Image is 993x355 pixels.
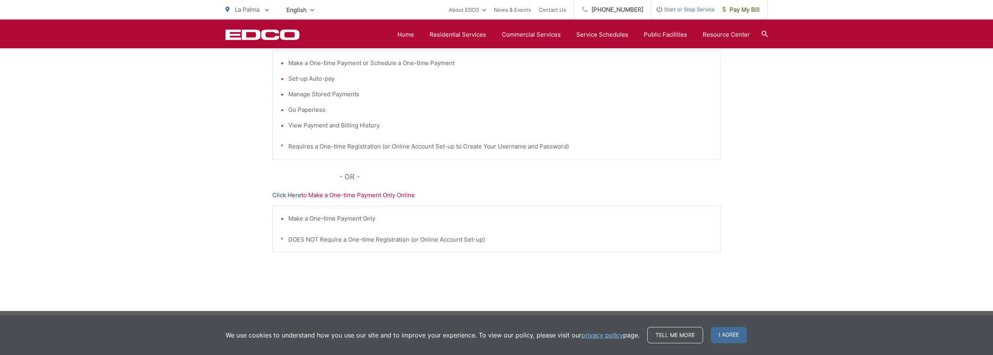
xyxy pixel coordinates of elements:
a: Home [398,30,414,39]
a: Residential Services [430,30,486,39]
li: Set-up Auto-pay [288,74,713,83]
a: Contact Us [539,5,566,14]
a: Click Here [272,191,301,200]
a: privacy policy [581,330,623,340]
a: News & Events [494,5,531,14]
p: * DOES NOT Require a One-time Registration (or Online Account Set-up) [281,235,713,244]
p: to Make a One-time Payment Only Online [272,191,721,200]
li: View Payment and Billing History [288,121,713,130]
a: EDCD logo. Return to the homepage. [226,29,300,40]
a: Tell me more [647,327,703,343]
a: Commercial Services [502,30,561,39]
p: - OR - [339,171,721,183]
li: Manage Stored Payments [288,90,713,99]
li: Make a One-time Payment or Schedule a One-time Payment [288,58,713,68]
a: About EDCO [449,5,486,14]
span: La Palma [235,6,259,13]
a: Public Facilities [644,30,687,39]
a: Service Schedules [576,30,628,39]
a: Resource Center [703,30,750,39]
span: I agree [711,327,747,343]
span: Pay My Bill [723,5,760,14]
p: We use cookies to understand how you use our site and to improve your experience. To view our pol... [226,330,639,340]
p: * Requires a One-time Registration (or Online Account Set-up to Create Your Username and Password) [281,142,713,151]
li: Make a One-time Payment Only [288,214,713,223]
li: Go Paperless [288,105,713,115]
span: English [281,3,320,17]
